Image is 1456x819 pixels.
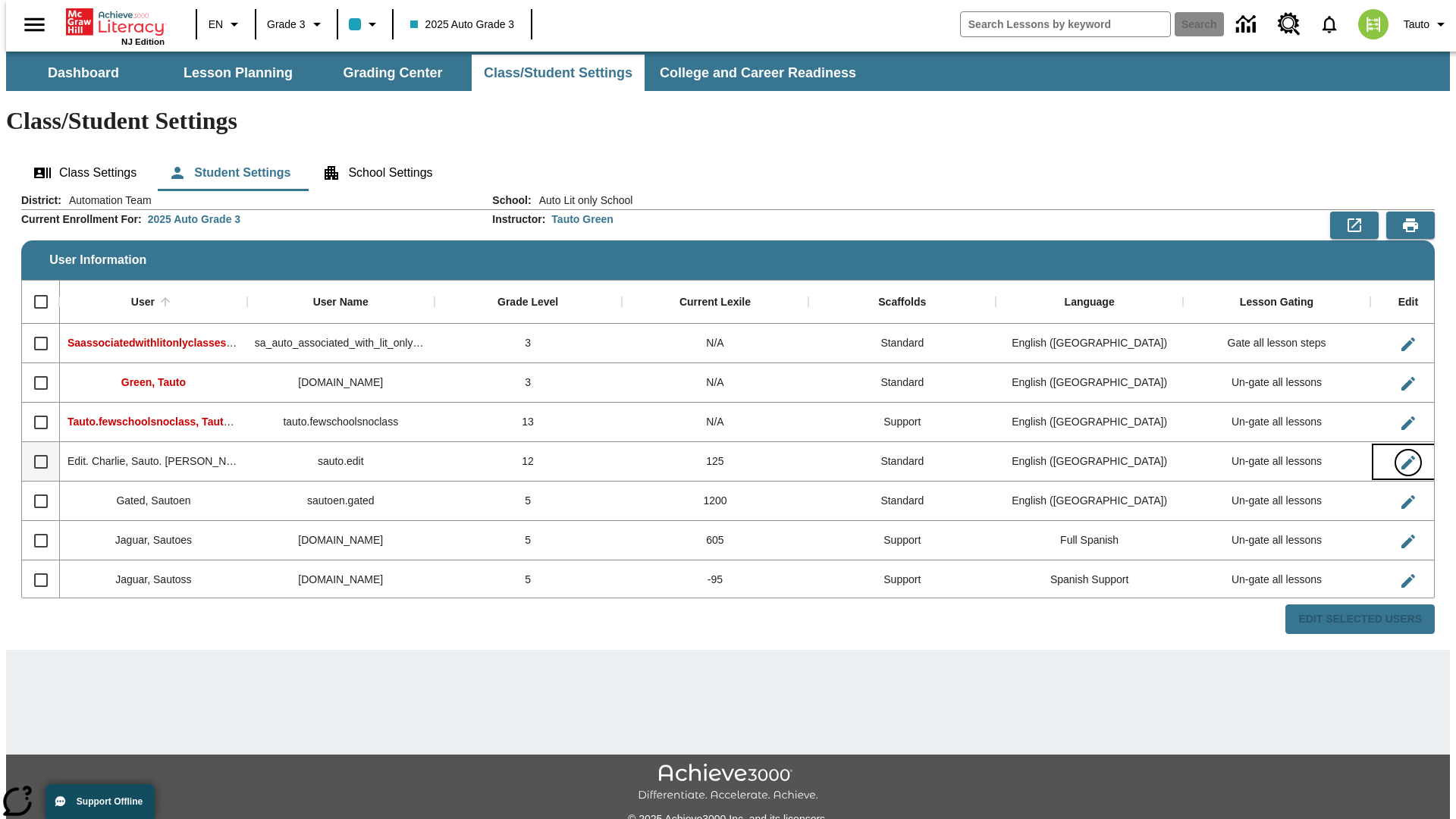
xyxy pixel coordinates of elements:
div: English (US) [996,482,1183,521]
div: Un-gate all lessons [1183,442,1370,482]
span: 2025 Auto Grade 3 [410,17,515,33]
span: Edit. Charlie, Sauto. Charlie [67,455,253,467]
div: Class/Student Settings [21,155,1435,191]
div: 5 [435,560,622,600]
button: Grading Center [317,55,469,91]
button: Class Settings [21,155,149,191]
div: Full Spanish [996,521,1183,560]
div: User Name [313,296,369,309]
button: Class/Student Settings [472,55,645,91]
button: Export to CSV [1330,212,1379,239]
button: Edit User [1393,447,1423,478]
div: English (US) [996,363,1183,403]
div: Home [66,5,165,46]
div: 605 [622,521,809,560]
div: Tauto Green [551,212,613,227]
div: Un-gate all lessons [1183,482,1370,521]
div: Un-gate all lessons [1183,521,1370,560]
img: avatar image [1358,9,1389,39]
span: Tauto [1404,17,1429,33]
button: Dashboard [8,55,159,91]
span: NJ Edition [121,37,165,46]
div: Support [808,403,996,442]
span: Grade 3 [267,17,306,33]
button: Lesson Planning [162,55,314,91]
div: tauto.green [247,363,435,403]
div: 13 [435,403,622,442]
span: User Information [49,253,146,267]
div: sauto.edit [247,442,435,482]
button: Edit User [1393,487,1423,517]
span: Support Offline [77,796,143,807]
div: sa_auto_associated_with_lit_only_classes [247,324,435,363]
div: Language [1065,296,1115,309]
div: -95 [622,560,809,600]
button: Edit User [1393,408,1423,438]
div: Standard [808,324,996,363]
button: Language: EN, Select a language [202,11,250,38]
div: Standard [808,363,996,403]
span: Saassociatedwithlitonlyclasses, Saassociatedwithlitonlyclasses [67,337,391,349]
button: College and Career Readiness [648,55,868,91]
div: 5 [435,482,622,521]
div: 3 [435,363,622,403]
button: Profile/Settings [1398,11,1456,38]
div: 12 [435,442,622,482]
div: Standard [808,442,996,482]
div: N/A [622,363,809,403]
span: Tauto.fewschoolsnoclass, Tauto.fewschoolsnoclass [67,416,330,428]
a: Home [66,7,165,37]
span: Automation Team [61,193,152,208]
span: Jaguar, Sautoes [115,534,192,546]
div: SubNavbar [6,55,870,91]
div: Current Lexile [679,296,751,309]
div: N/A [622,403,809,442]
h2: Current Enrollment For : [21,213,142,226]
div: sautoss.jaguar [247,560,435,600]
div: Standard [808,482,996,521]
h2: Instructor : [492,213,545,226]
div: sautoes.jaguar [247,521,435,560]
div: Spanish Support [996,560,1183,600]
div: 5 [435,521,622,560]
div: User [131,296,155,309]
button: Student Settings [156,155,303,191]
span: Auto Lit only School [532,193,633,208]
button: Print Preview [1386,212,1435,239]
h2: District : [21,194,61,207]
button: Edit User [1393,329,1423,359]
button: Edit User [1393,566,1423,596]
div: Un-gate all lessons [1183,363,1370,403]
div: Gate all lesson steps [1183,324,1370,363]
div: N/A [622,324,809,363]
button: Class color is light blue. Change class color [343,11,388,38]
h1: Class/Student Settings [6,107,1450,135]
div: User Information [21,193,1435,635]
div: Un-gate all lessons [1183,403,1370,442]
div: 1200 [622,482,809,521]
span: Jaguar, Sautoss [115,573,191,585]
div: 2025 Auto Grade 3 [148,212,240,227]
span: Gated, Sautoen [116,494,190,507]
div: Edit [1398,296,1418,309]
button: Edit User [1393,526,1423,557]
div: Support [808,521,996,560]
button: Edit User [1393,369,1423,399]
h2: School : [492,194,531,207]
div: tauto.fewschoolsnoclass [247,403,435,442]
span: EN [209,17,223,33]
button: Support Offline [45,784,155,819]
button: School Settings [310,155,444,191]
div: SubNavbar [6,52,1450,91]
div: English (US) [996,403,1183,442]
a: Notifications [1310,5,1349,44]
a: Resource Center, Will open in new tab [1269,4,1310,45]
div: Lesson Gating [1240,296,1313,309]
img: Achieve3000 Differentiate Accelerate Achieve [638,764,818,802]
a: Data Center [1227,4,1269,45]
div: 3 [435,324,622,363]
div: Un-gate all lessons [1183,560,1370,600]
div: sautoen.gated [247,482,435,521]
div: Support [808,560,996,600]
div: Grade Level [497,296,558,309]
